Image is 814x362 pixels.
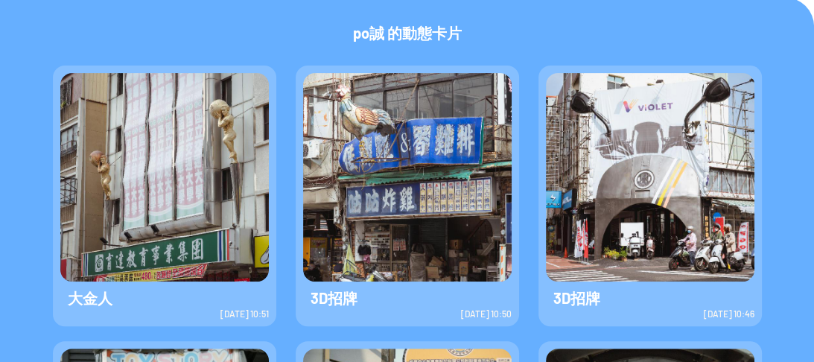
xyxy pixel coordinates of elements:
[60,73,269,282] img: Visruth.jpg not found
[220,308,269,319] span: [DATE] 10:51
[303,282,365,314] span: 3D招牌
[546,282,608,314] span: 3D招牌
[461,308,512,319] span: [DATE] 10:50
[60,282,120,314] span: 大金人
[546,73,754,282] img: Visruth.jpg not found
[303,73,512,282] img: Visruth.jpg not found
[704,308,754,319] span: [DATE] 10:46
